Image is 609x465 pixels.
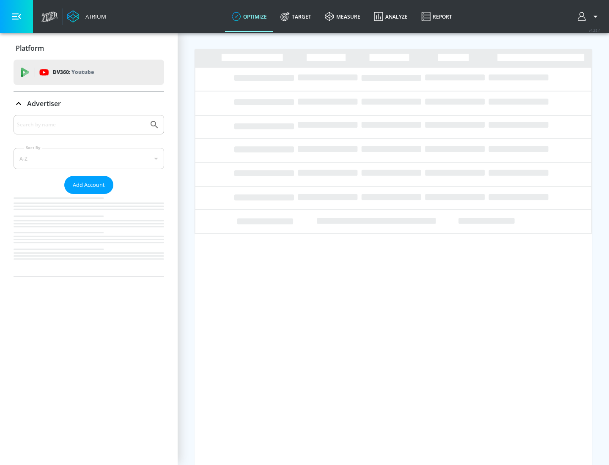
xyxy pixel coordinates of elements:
div: DV360: Youtube [14,60,164,85]
div: Atrium [82,13,106,20]
p: DV360: [53,68,94,77]
p: Platform [16,44,44,53]
nav: list of Advertiser [14,194,164,276]
div: Advertiser [14,92,164,115]
a: measure [318,1,367,32]
label: Sort By [24,145,42,150]
p: Advertiser [27,99,61,108]
div: A-Z [14,148,164,169]
a: optimize [225,1,274,32]
button: Add Account [64,176,113,194]
a: Report [414,1,459,32]
a: Target [274,1,318,32]
p: Youtube [71,68,94,77]
input: Search by name [17,119,145,130]
div: Platform [14,36,164,60]
a: Atrium [67,10,106,23]
a: Analyze [367,1,414,32]
span: v 4.25.4 [589,28,601,33]
span: Add Account [73,180,105,190]
div: Advertiser [14,115,164,276]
